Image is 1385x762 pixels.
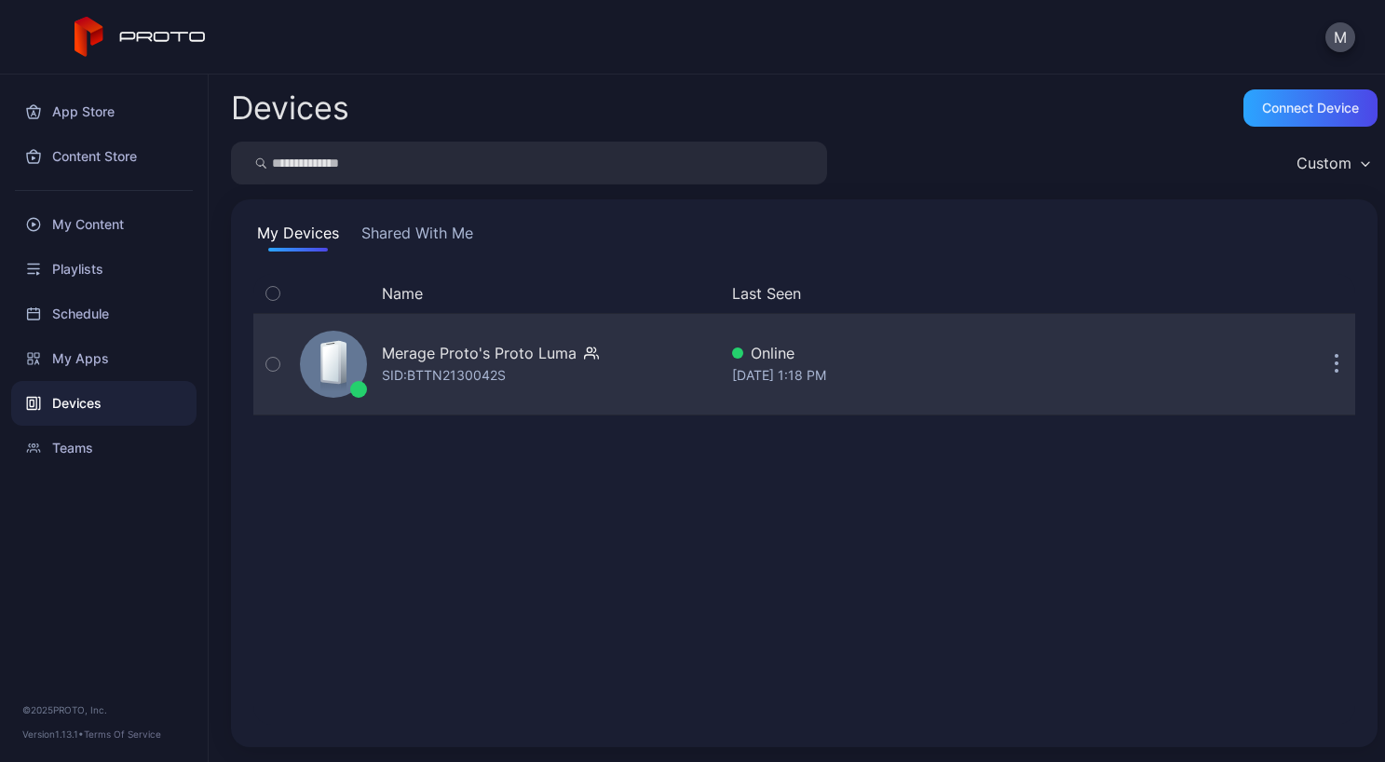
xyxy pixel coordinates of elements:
div: [DATE] 1:18 PM [732,364,1120,387]
a: My Content [11,202,197,247]
div: © 2025 PROTO, Inc. [22,702,185,717]
button: Last Seen [732,282,1113,305]
button: Name [382,282,423,305]
button: Shared With Me [358,222,477,252]
div: Connect device [1262,101,1359,116]
div: Online [732,342,1120,364]
a: App Store [11,89,197,134]
a: Devices [11,381,197,426]
a: My Apps [11,336,197,381]
a: Terms Of Service [84,728,161,740]
div: Update Device [1128,282,1296,305]
div: Merage Proto's Proto Luma [382,342,577,364]
button: M [1325,22,1355,52]
div: SID: BTTN2130042S [382,364,506,387]
a: Teams [11,426,197,470]
button: Connect device [1243,89,1378,127]
a: Content Store [11,134,197,179]
button: Custom [1287,142,1378,184]
span: Version 1.13.1 • [22,728,84,740]
div: Custom [1297,154,1351,172]
a: Playlists [11,247,197,292]
h2: Devices [231,91,349,125]
button: My Devices [253,222,343,252]
a: Schedule [11,292,197,336]
div: Options [1318,282,1355,305]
